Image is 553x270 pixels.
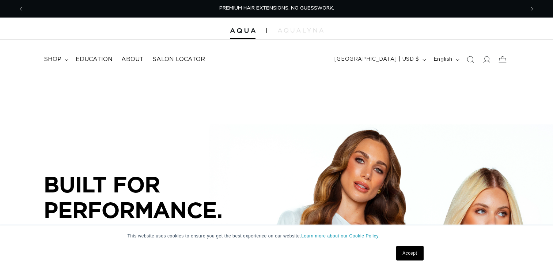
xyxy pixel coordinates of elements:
button: Previous announcement [13,2,29,16]
a: Salon Locator [148,51,209,68]
a: Education [71,51,117,68]
summary: Search [462,52,478,68]
img: Aqua Hair Extensions [230,28,255,33]
a: Learn more about our Cookie Policy. [301,233,380,239]
span: shop [44,56,61,63]
span: Salon Locator [152,56,205,63]
span: PREMIUM HAIR EXTENSIONS. NO GUESSWORK. [219,6,334,11]
img: aqualyna.com [278,28,323,33]
button: Next announcement [524,2,540,16]
button: English [429,53,462,67]
p: This website uses cookies to ensure you get the best experience on our website. [128,233,426,239]
a: About [117,51,148,68]
summary: shop [39,51,71,68]
span: About [121,56,144,63]
button: [GEOGRAPHIC_DATA] | USD $ [330,53,429,67]
span: [GEOGRAPHIC_DATA] | USD $ [334,56,419,63]
a: Accept [396,246,423,260]
span: Education [76,56,113,63]
span: English [433,56,452,63]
